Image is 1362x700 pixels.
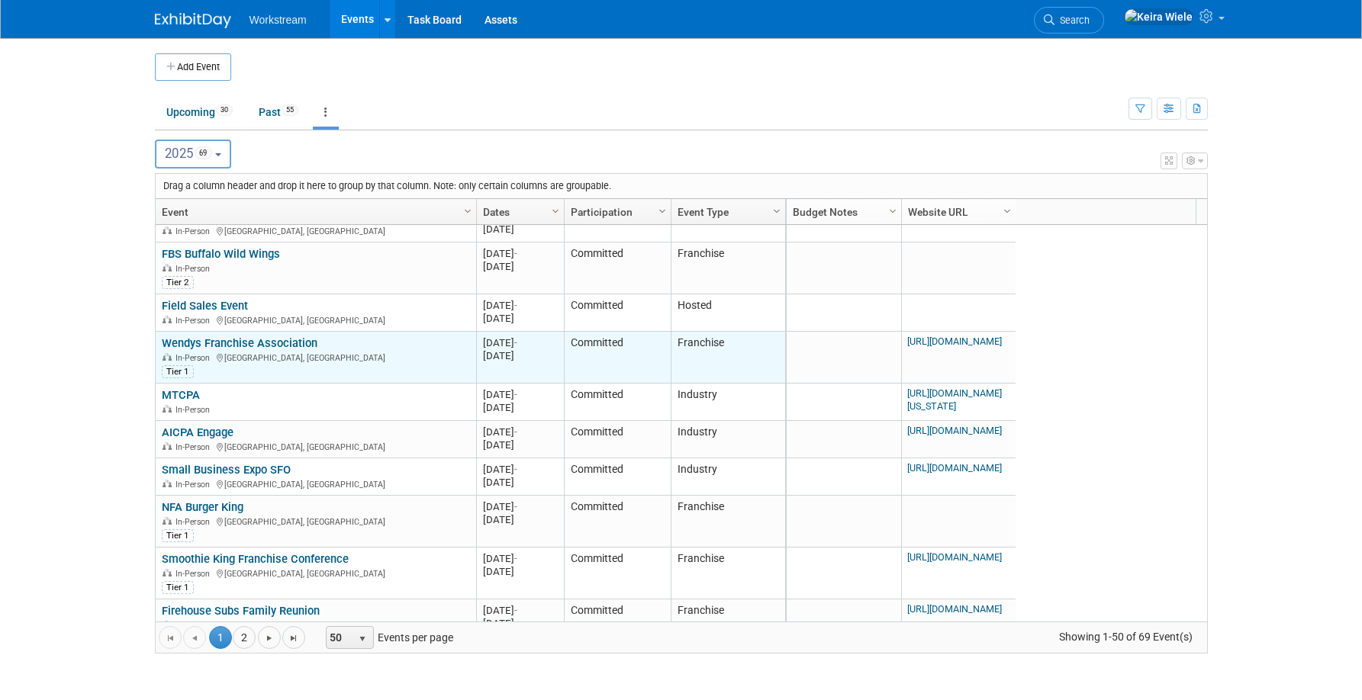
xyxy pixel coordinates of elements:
[483,401,557,414] div: [DATE]
[209,626,232,649] span: 1
[258,626,281,649] a: Go to the next page
[514,464,517,475] span: -
[162,618,469,631] div: [GEOGRAPHIC_DATA], [GEOGRAPHIC_DATA]
[907,425,1002,436] a: [URL][DOMAIN_NAME]
[1045,626,1206,647] span: Showing 1-50 of 69 Event(s)
[571,199,661,225] a: Participation
[768,199,785,222] a: Column Settings
[162,299,248,313] a: Field Sales Event
[564,421,671,458] td: Committed
[671,242,785,294] td: Franchise
[162,276,194,288] div: Tier 2
[162,388,200,402] a: MTCPA
[216,104,233,116] span: 30
[564,384,671,421] td: Committed
[162,581,194,593] div: Tier 1
[175,264,214,274] span: In-Person
[483,312,557,325] div: [DATE]
[671,421,785,458] td: Industry
[514,605,517,616] span: -
[175,569,214,579] span: In-Person
[907,387,1002,411] a: [URL][DOMAIN_NAME][US_STATE]
[907,551,1002,563] a: [URL][DOMAIN_NAME]
[514,300,517,311] span: -
[483,425,557,438] div: [DATE]
[175,316,214,326] span: In-Person
[155,13,231,28] img: ExhibitDay
[155,98,244,127] a: Upcoming30
[162,500,243,514] a: NFA Burger King
[483,336,557,349] div: [DATE]
[175,442,214,452] span: In-Person
[1124,8,1193,25] img: Keira Wiele
[514,389,517,400] span: -
[188,632,201,644] span: Go to the previous page
[564,547,671,599] td: Committed
[678,199,775,225] a: Event Type
[159,626,182,649] a: Go to the first page
[165,146,212,161] span: 2025
[564,496,671,547] td: Committed
[671,332,785,384] td: Franchise
[671,294,785,332] td: Hosted
[1001,205,1013,217] span: Column Settings
[514,501,517,512] span: -
[549,205,562,217] span: Column Settings
[483,349,557,362] div: [DATE]
[1034,7,1104,34] a: Search
[162,425,233,439] a: AICPA Engage
[671,496,785,547] td: Franchise
[250,14,307,26] span: Workstream
[671,599,785,670] td: Franchise
[247,98,310,127] a: Past55
[162,336,317,350] a: Wendys Franchise Association
[306,626,468,649] span: Events per page
[771,205,783,217] span: Column Settings
[483,199,554,225] a: Dates
[163,353,172,361] img: In-Person Event
[175,621,214,631] span: In-Person
[175,353,214,363] span: In-Person
[163,316,172,323] img: In-Person Event
[514,248,517,259] span: -
[163,517,172,525] img: In-Person Event
[282,104,298,116] span: 55
[155,53,231,81] button: Add Event
[654,199,671,222] a: Column Settings
[162,604,320,618] a: Firehouse Subs Family Reunion
[999,199,1016,222] a: Column Settings
[263,632,275,644] span: Go to the next page
[462,205,474,217] span: Column Settings
[483,260,557,273] div: [DATE]
[282,626,305,649] a: Go to the last page
[483,617,557,630] div: [DATE]
[483,463,557,476] div: [DATE]
[233,626,256,649] a: 2
[162,365,194,377] div: Tier 1
[514,553,517,564] span: -
[162,529,194,541] div: Tier 1
[564,242,671,294] td: Committed
[459,199,476,222] a: Column Settings
[162,515,469,528] div: [GEOGRAPHIC_DATA], [GEOGRAPHIC_DATA]
[483,223,557,236] div: [DATE]
[163,264,172,271] img: In-Person Event
[162,440,469,453] div: [GEOGRAPHIC_DATA], [GEOGRAPHIC_DATA]
[288,632,300,644] span: Go to the last page
[175,226,214,236] span: In-Person
[162,567,469,580] div: [GEOGRAPHIC_DATA], [GEOGRAPHIC_DATA]
[163,480,172,487] img: In-Person Event
[514,426,517,438] span: -
[907,462,1002,474] a: [URL][DOMAIN_NAME]
[483,500,557,513] div: [DATE]
[1055,14,1090,26] span: Search
[162,313,469,326] div: [GEOGRAPHIC_DATA], [GEOGRAPHIC_DATA]
[162,552,349,566] a: Smoothie King Franchise Conference
[656,205,668,217] span: Column Settings
[564,458,671,496] td: Committed
[671,547,785,599] td: Franchise
[155,140,232,169] button: 202569
[164,632,176,644] span: Go to the first page
[908,199,1006,225] a: Website URL
[793,199,891,225] a: Budget Notes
